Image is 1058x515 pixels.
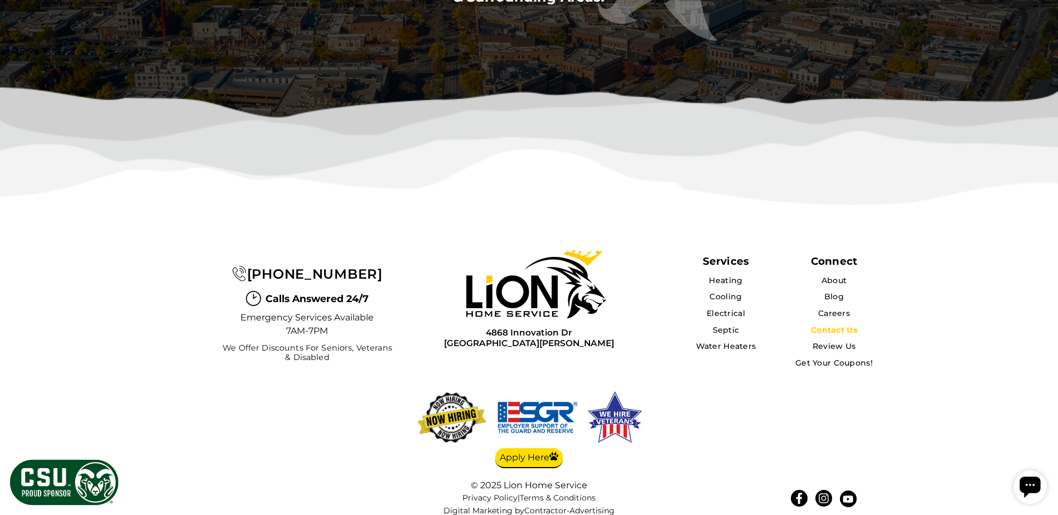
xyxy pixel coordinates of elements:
[586,390,643,445] img: We hire veterans
[813,341,856,351] a: Review Us
[418,480,641,490] div: © 2025 Lion Home Service
[444,327,614,338] span: 4868 Innovation Dr
[247,266,383,282] span: [PHONE_NUMBER]
[822,275,847,285] a: About
[707,308,745,318] a: Electrical
[709,291,742,302] a: Cooling
[824,291,844,302] a: Blog
[520,493,596,503] a: Terms & Conditions
[414,390,489,445] img: now-hiring
[219,343,395,363] span: We Offer Discounts for Seniors, Veterans & Disabled
[8,458,120,507] img: CSU Sponsor Badge
[232,266,382,282] a: [PHONE_NUMBER]
[496,390,579,445] img: We hire veterans
[709,275,742,285] a: Heating
[444,327,614,349] a: 4868 Innovation Dr[GEOGRAPHIC_DATA][PERSON_NAME]
[703,255,749,268] span: Services
[713,325,740,335] a: Septic
[495,448,563,468] a: Apply Here
[240,311,374,338] span: Emergency Services Available 7AM-7PM
[811,255,857,268] div: Connect
[818,308,850,318] a: Careers
[265,291,369,306] span: Calls Answered 24/7
[696,341,756,351] a: Water Heaters
[795,358,873,368] a: Get Your Coupons!
[462,493,518,503] a: Privacy Policy
[4,4,38,38] div: Open chat widget
[444,338,614,348] span: [GEOGRAPHIC_DATA][PERSON_NAME]
[811,325,857,335] a: Contact Us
